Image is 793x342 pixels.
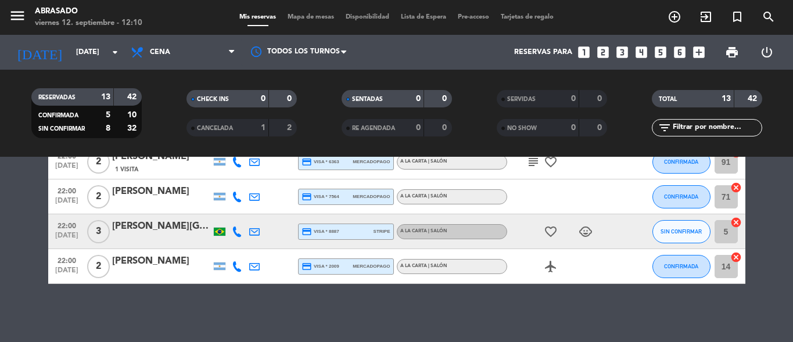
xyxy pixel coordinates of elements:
span: Disponibilidad [340,14,395,20]
span: SIN CONFIRMAR [661,228,702,235]
i: add_box [691,45,706,60]
span: visa * 8887 [302,226,339,237]
span: visa * 2009 [302,261,339,272]
button: SIN CONFIRMAR [652,220,711,243]
span: print [725,45,739,59]
i: subject [526,155,540,169]
span: CANCELADA [197,125,233,131]
input: Filtrar por nombre... [672,121,762,134]
span: 2 [87,255,110,278]
strong: 8 [106,124,110,132]
strong: 0 [442,124,449,132]
button: CONFIRMADA [652,255,711,278]
div: LOG OUT [749,35,784,70]
span: Tarjetas de regalo [495,14,559,20]
i: turned_in_not [730,10,744,24]
strong: 0 [597,124,604,132]
i: looks_6 [672,45,687,60]
span: SIN CONFIRMAR [38,126,85,132]
strong: 1 [261,124,265,132]
i: looks_one [576,45,591,60]
span: [DATE] [52,162,81,175]
span: Pre-acceso [452,14,495,20]
span: RESERVADAS [38,95,76,100]
div: [PERSON_NAME] [112,184,211,199]
strong: 42 [748,95,759,103]
strong: 0 [597,95,604,103]
span: 22:00 [52,253,81,267]
span: [DATE] [52,232,81,245]
strong: 0 [261,95,265,103]
i: power_settings_new [760,45,774,59]
i: exit_to_app [699,10,713,24]
span: Cena [150,48,170,56]
span: Mis reservas [234,14,282,20]
i: looks_5 [653,45,668,60]
strong: 0 [442,95,449,103]
span: Reservas para [514,48,572,56]
span: RE AGENDADA [352,125,395,131]
span: A la carta | Salón [400,159,447,164]
strong: 5 [106,111,110,119]
span: 22:00 [52,183,81,197]
span: 2 [87,150,110,174]
i: cancel [730,217,742,228]
span: 2 [87,185,110,208]
span: A la carta | Salón [400,264,447,268]
span: CONFIRMADA [664,159,698,165]
span: visa * 7564 [302,192,339,202]
span: mercadopago [353,193,390,200]
strong: 0 [416,124,421,132]
button: menu [9,7,26,28]
span: Mapa de mesas [282,14,340,20]
span: 22:00 [52,218,81,232]
span: A la carta | Salón [400,194,447,199]
button: CONFIRMADA [652,185,711,208]
strong: 0 [571,95,576,103]
div: [PERSON_NAME][GEOGRAPHIC_DATA] [112,219,211,234]
i: looks_3 [615,45,630,60]
i: favorite_border [544,225,558,239]
i: arrow_drop_down [108,45,122,59]
span: A la carta | Salón [400,229,447,233]
div: Abrasado [35,6,142,17]
div: viernes 12. septiembre - 12:10 [35,17,142,29]
span: SERVIDAS [507,96,536,102]
span: stripe [374,228,390,235]
span: [DATE] [52,197,81,210]
span: CONFIRMADA [664,193,698,200]
i: add_circle_outline [668,10,681,24]
span: CONFIRMADA [38,113,78,118]
i: airplanemode_active [544,260,558,273]
span: mercadopago [353,158,390,165]
div: [PERSON_NAME] [112,149,211,164]
strong: 32 [127,124,139,132]
i: credit_card [302,261,312,272]
strong: 2 [287,124,294,132]
strong: 0 [571,124,576,132]
i: menu [9,7,26,24]
div: [PERSON_NAME] [112,254,211,269]
span: [DATE] [52,267,81,280]
span: CHECK INS [197,96,229,102]
i: credit_card [302,157,312,167]
strong: 0 [287,95,294,103]
i: search [762,10,776,24]
i: credit_card [302,192,312,202]
span: CONFIRMADA [664,263,698,269]
strong: 0 [416,95,421,103]
strong: 13 [101,93,110,101]
strong: 13 [722,95,731,103]
i: cancel [730,182,742,193]
i: looks_two [595,45,611,60]
span: TOTAL [659,96,677,102]
span: mercadopago [353,262,390,270]
i: credit_card [302,226,312,237]
i: favorite_border [544,155,558,169]
span: 1 Visita [115,165,138,174]
strong: 10 [127,111,139,119]
button: CONFIRMADA [652,150,711,174]
i: filter_list [658,121,672,135]
span: visa * 6363 [302,157,339,167]
span: SENTADAS [352,96,383,102]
